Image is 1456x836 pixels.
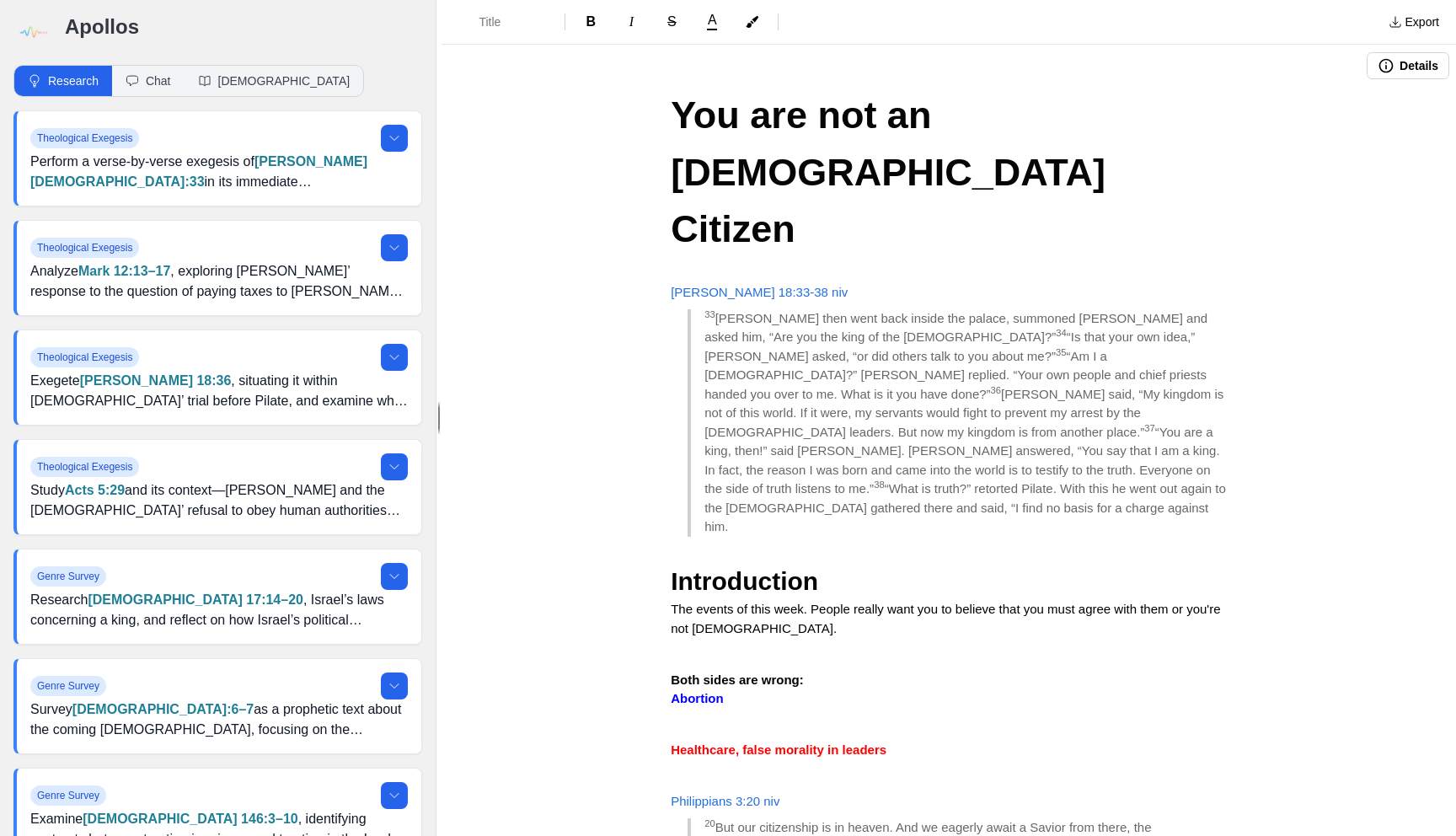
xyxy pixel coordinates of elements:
[704,330,1198,363] span: “Is that your own idea,” [PERSON_NAME] asked, “or did others talk to you about me?”
[671,285,848,299] a: [PERSON_NAME] 18:33-38 niv
[704,818,715,828] span: 20
[30,238,139,258] span: Theological Exegesis
[693,10,731,34] button: A
[30,785,106,806] span: Genre Survey
[1056,347,1067,357] span: 35
[671,794,779,808] a: Philippians 3:20 niv
[30,371,408,411] p: Exegete , situating it within [DEMOGRAPHIC_DATA]’ trial before Pilate, and examine what it means ...
[653,8,690,35] button: Format Strikethrough
[448,7,558,37] button: Formatting Options
[671,691,723,705] strong: Abortion
[30,699,408,740] p: Survey as a prophetic text about the coming [DEMOGRAPHIC_DATA], focusing on the attributes of his...
[671,602,1224,635] span: The events of this week. People really want you to believe that you must agree with them or you'r...
[13,13,51,51] img: logo
[704,387,1227,439] span: [PERSON_NAME] said, “My kingdom is not of this world. If it were, my servants would fight to prev...
[704,311,1211,345] span: [PERSON_NAME] then went back inside the palace, summoned [PERSON_NAME] and asked him, “Are you th...
[704,349,1210,401] span: “Am I a [DEMOGRAPHIC_DATA]?” [PERSON_NAME] replied. “Your own people and chief priests handed you...
[667,14,677,29] span: S
[30,128,139,148] span: Theological Exegesis
[671,94,1116,250] span: You are not an [DEMOGRAPHIC_DATA] Citizen
[185,66,364,96] button: [DEMOGRAPHIC_DATA]
[1367,52,1449,79] button: Details
[572,8,609,35] button: Format Bold
[874,480,885,490] span: 38
[72,702,254,716] a: [DEMOGRAPHIC_DATA]:6–7
[586,14,597,29] span: B
[30,261,408,302] p: Analyze , exploring [PERSON_NAME]’ response to the question of paying taxes to [PERSON_NAME] and ...
[479,13,538,30] span: Title
[704,309,715,319] span: 33
[112,66,185,96] button: Chat
[30,347,139,367] span: Theological Exegesis
[708,13,717,27] span: A
[65,483,125,497] a: Acts 5:29
[30,590,408,630] p: Research , Israel’s laws concerning a king, and reflect on how Israel’s political expectations po...
[671,567,818,595] strong: Introduction
[1144,423,1155,433] span: 37
[78,264,170,278] a: Mark 12:13–17
[704,481,1229,533] span: “What is truth?” retorted Pilate. With this he went out again to the [DEMOGRAPHIC_DATA] gathered ...
[14,66,112,96] button: Research
[80,373,232,388] a: [PERSON_NAME] 18:36
[30,676,106,696] span: Genre Survey
[671,673,804,687] strong: Both sides are wrong:
[30,457,139,477] span: Theological Exegesis
[991,385,1002,395] span: 36
[30,566,106,587] span: Genre Survey
[1372,752,1436,816] iframe: Drift Widget Chat Controller
[671,742,886,757] strong: Healthcare, false morality in leaders
[65,13,422,40] h3: Apollos
[83,812,297,826] a: [DEMOGRAPHIC_DATA] 146:3–10
[30,480,408,521] p: Study and its context—[PERSON_NAME] and the [DEMOGRAPHIC_DATA]’ refusal to obey human authorities...
[30,152,408,192] p: Perform a verse‐by‐verse exegesis of in its immediate [DEMOGRAPHIC_DATA] on the Mount context, fo...
[629,14,634,29] span: I
[613,8,650,35] button: Format Italics
[88,592,302,607] a: [DEMOGRAPHIC_DATA] 17:14–20
[1378,8,1449,35] button: Export
[1056,328,1067,338] span: 34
